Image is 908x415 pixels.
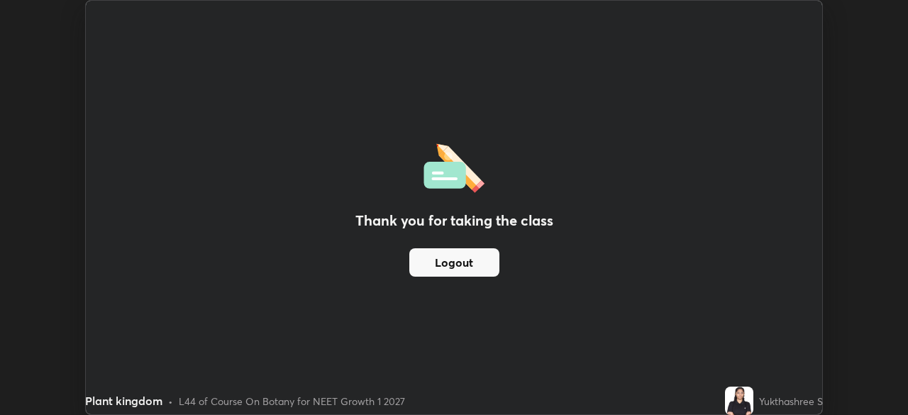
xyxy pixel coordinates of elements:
button: Logout [409,248,499,277]
div: Yukthashree S [759,394,823,409]
img: 822c64bccd40428e85391bb17f9fb9b0.jpg [725,387,753,415]
div: • [168,394,173,409]
div: Plant kingdom [85,392,162,409]
h2: Thank you for taking the class [355,210,553,231]
div: L44 of Course On Botany for NEET Growth 1 2027 [179,394,405,409]
img: offlineFeedback.1438e8b3.svg [423,139,485,193]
